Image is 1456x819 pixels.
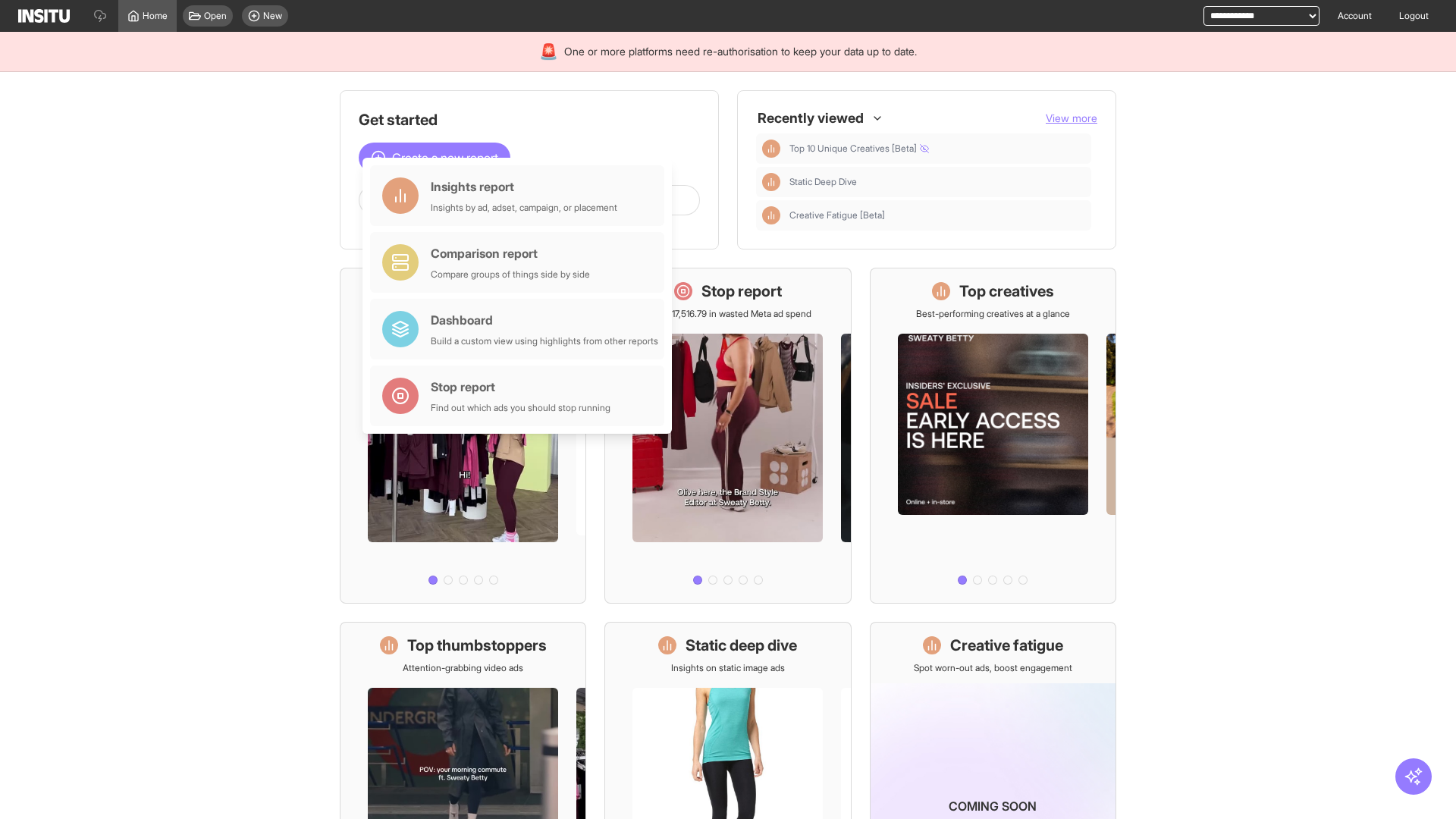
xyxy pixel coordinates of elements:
img: Logo [18,9,70,23]
div: Insights [762,140,780,158]
span: One or more platforms need re-authorisation to keep your data up to date. [564,44,917,59]
a: Top creativesBest-performing creatives at a glance [870,268,1116,604]
span: Creative Fatigue [Beta] [789,209,1085,221]
div: Stop report [431,378,610,396]
h1: Top thumbstoppers [407,635,547,656]
div: Find out which ads you should stop running [431,402,610,414]
div: Insights [762,206,780,224]
div: Insights report [431,177,617,196]
h1: Static deep dive [686,635,797,656]
span: Top 10 Unique Creatives [Beta] [789,143,1085,155]
a: What's live nowSee all active ads instantly [340,268,586,604]
p: Save £17,516.79 in wasted Meta ad spend [645,308,811,320]
p: Insights on static image ads [671,662,785,674]
button: Create a new report [359,143,510,173]
div: 🚨 [539,41,558,62]
span: Creative Fatigue [Beta] [789,209,885,221]
p: Attention-grabbing video ads [403,662,523,674]
span: Home [143,10,168,22]
h1: Top creatives [959,281,1054,302]
div: Compare groups of things side by side [431,268,590,281]
h1: Stop report [701,281,782,302]
span: Top 10 Unique Creatives [Beta] [789,143,929,155]
div: Insights [762,173,780,191]
span: Open [204,10,227,22]
span: Static Deep Dive [789,176,1085,188]
div: Comparison report [431,244,590,262]
span: Create a new report [392,149,498,167]
div: Build a custom view using highlights from other reports [431,335,658,347]
span: New [263,10,282,22]
h1: Get started [359,109,700,130]
button: View more [1046,111,1097,126]
div: Dashboard [431,311,658,329]
span: Static Deep Dive [789,176,857,188]
div: Insights by ad, adset, campaign, or placement [431,202,617,214]
a: Stop reportSave £17,516.79 in wasted Meta ad spend [604,268,851,604]
p: Best-performing creatives at a glance [916,308,1070,320]
span: View more [1046,111,1097,124]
